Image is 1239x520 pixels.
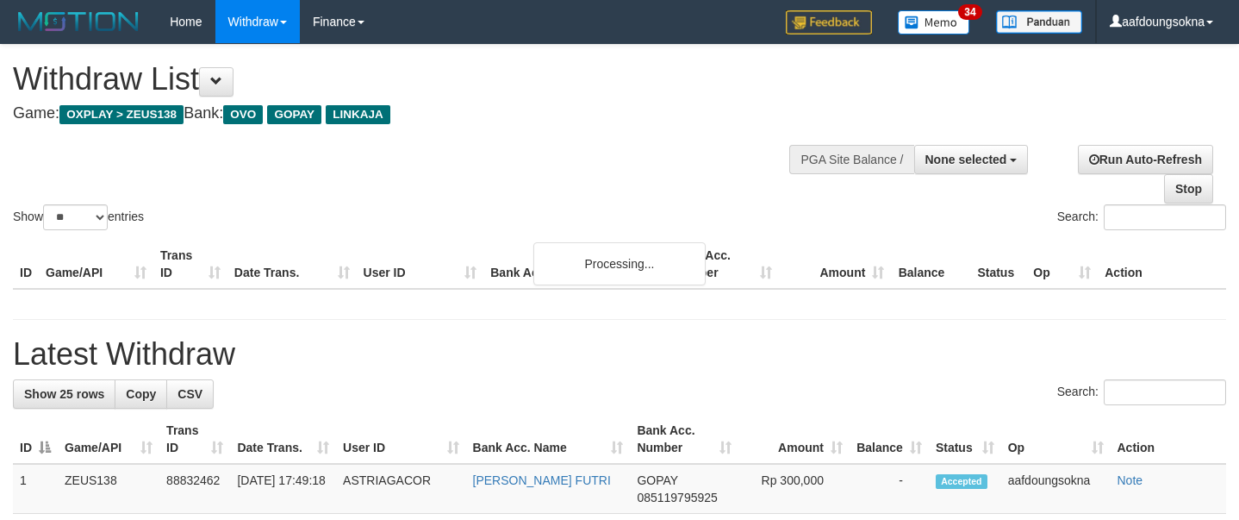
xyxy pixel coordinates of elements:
td: Rp 300,000 [738,464,850,514]
th: Game/API: activate to sort column ascending [58,415,159,464]
th: Bank Acc. Name: activate to sort column ascending [466,415,631,464]
label: Search: [1057,379,1226,405]
th: Op: activate to sort column ascending [1001,415,1111,464]
span: GOPAY [637,473,677,487]
th: Bank Acc. Number [666,240,779,289]
h1: Withdraw List [13,62,809,97]
img: Button%20Memo.svg [898,10,970,34]
th: Game/API [39,240,153,289]
span: Accepted [936,474,987,489]
th: Status: activate to sort column ascending [929,415,1001,464]
th: Op [1026,240,1098,289]
img: panduan.png [996,10,1082,34]
span: CSV [177,387,202,401]
th: Balance: activate to sort column ascending [850,415,929,464]
a: CSV [166,379,214,409]
td: aafdoungsokna [1001,464,1111,514]
span: Show 25 rows [24,387,104,401]
select: Showentries [43,204,108,230]
a: Stop [1164,174,1213,204]
td: 88832462 [159,464,230,514]
span: Copy 085119795925 to clipboard [637,491,717,504]
span: OVO [223,105,263,124]
input: Search: [1104,379,1226,405]
label: Show entries [13,204,144,230]
div: Processing... [533,242,706,285]
th: Balance [891,240,970,289]
th: Date Trans. [227,240,357,289]
th: ID: activate to sort column descending [13,415,58,464]
input: Search: [1104,204,1226,230]
h1: Latest Withdraw [13,337,1226,372]
div: PGA Site Balance / [789,145,913,174]
button: None selected [914,145,1029,174]
span: GOPAY [267,105,321,124]
th: Status [970,240,1026,289]
th: Trans ID [153,240,227,289]
th: Amount: activate to sort column ascending [738,415,850,464]
label: Search: [1057,204,1226,230]
a: Show 25 rows [13,379,115,409]
td: - [850,464,929,514]
th: Bank Acc. Name [483,240,665,289]
a: Copy [115,379,167,409]
td: ZEUS138 [58,464,159,514]
th: ID [13,240,39,289]
span: None selected [925,153,1007,166]
td: ASTRIAGACOR [336,464,465,514]
th: Action [1111,415,1227,464]
a: Note [1118,473,1143,487]
td: [DATE] 17:49:18 [230,464,336,514]
span: OXPLAY > ZEUS138 [59,105,184,124]
span: LINKAJA [326,105,390,124]
span: 34 [958,4,981,20]
img: MOTION_logo.png [13,9,144,34]
th: Action [1098,240,1226,289]
td: 1 [13,464,58,514]
h4: Game: Bank: [13,105,809,122]
th: Trans ID: activate to sort column ascending [159,415,230,464]
th: Amount [779,240,892,289]
img: Feedback.jpg [786,10,872,34]
th: Date Trans.: activate to sort column ascending [230,415,336,464]
a: Run Auto-Refresh [1078,145,1213,174]
a: [PERSON_NAME] FUTRI [473,473,611,487]
th: Bank Acc. Number: activate to sort column ascending [630,415,738,464]
th: User ID [357,240,484,289]
th: User ID: activate to sort column ascending [336,415,465,464]
span: Copy [126,387,156,401]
